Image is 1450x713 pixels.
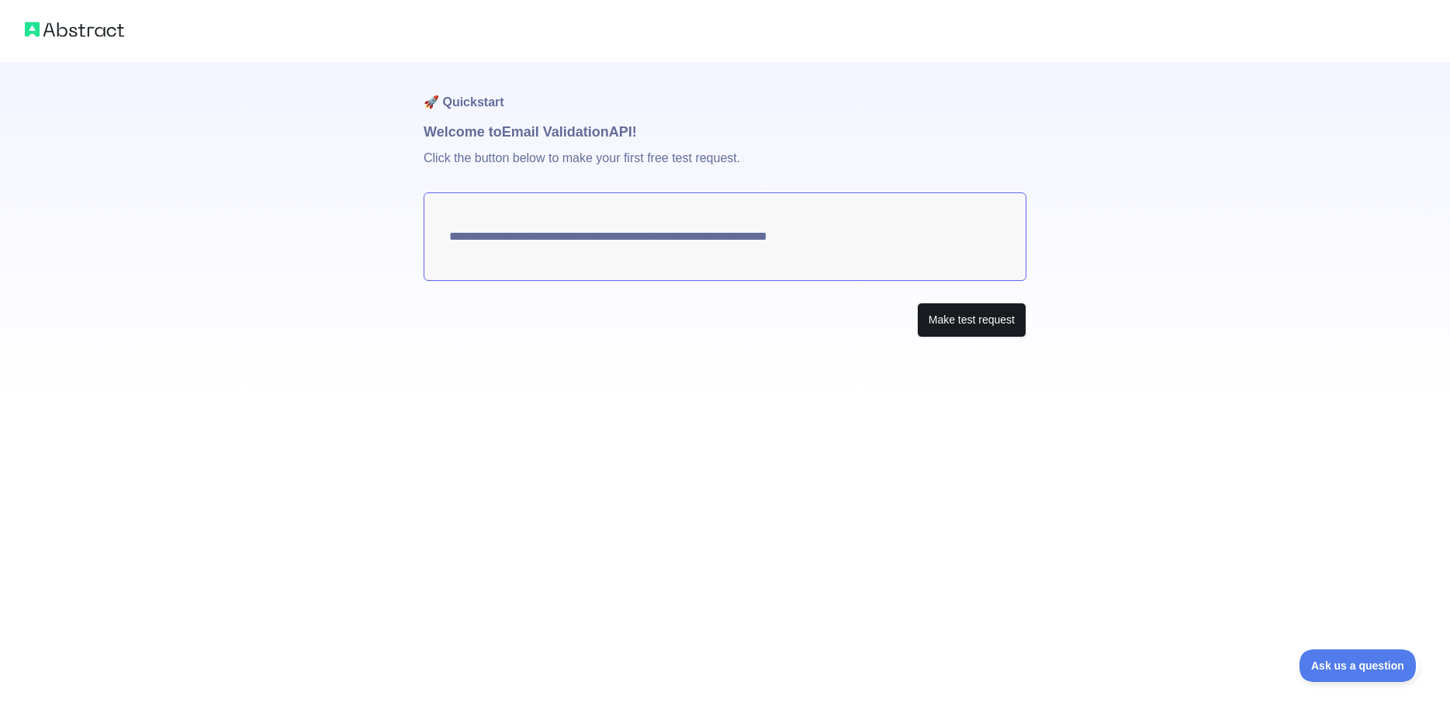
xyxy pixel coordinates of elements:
h1: Welcome to Email Validation API! [424,121,1026,143]
h1: 🚀 Quickstart [424,62,1026,121]
img: Abstract logo [25,19,124,40]
p: Click the button below to make your first free test request. [424,143,1026,192]
button: Make test request [917,303,1026,337]
iframe: Toggle Customer Support [1299,649,1419,682]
